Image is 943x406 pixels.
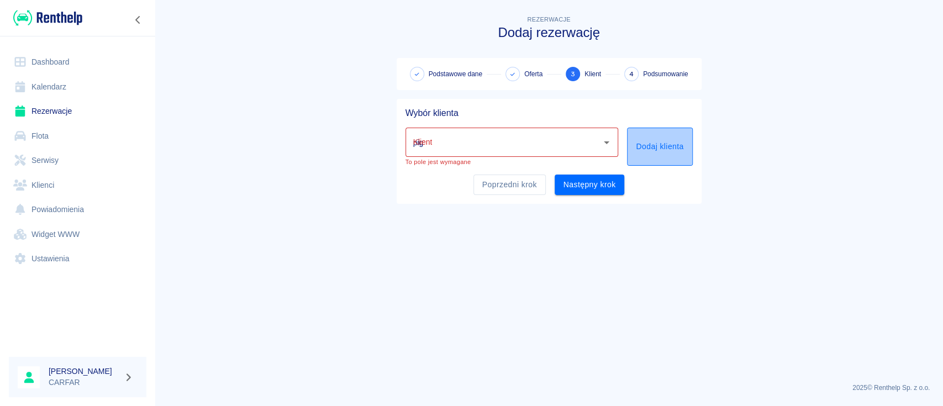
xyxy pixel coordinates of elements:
p: CARFAR [49,377,119,388]
a: Serwisy [9,148,146,173]
a: Widget WWW [9,222,146,247]
button: Otwórz [599,135,614,150]
p: 2025 © Renthelp Sp. z o.o. [168,383,930,393]
a: Kalendarz [9,75,146,99]
a: Dashboard [9,50,146,75]
button: Poprzedni krok [473,175,546,195]
img: Renthelp logo [13,9,82,27]
span: 4 [629,68,634,80]
h6: [PERSON_NAME] [49,366,119,377]
a: Flota [9,124,146,149]
span: 3 [571,68,575,80]
a: Ustawienia [9,246,146,271]
a: Powiadomienia [9,197,146,222]
span: Podstawowe dane [429,69,482,79]
span: Rezerwacje [527,16,570,23]
h5: Wybór klienta [405,108,693,119]
h3: Dodaj rezerwację [397,25,702,40]
a: Klienci [9,173,146,198]
a: Renthelp logo [9,9,82,27]
button: Dodaj klienta [627,128,692,166]
span: Podsumowanie [643,69,688,79]
p: To pole jest wymagane [405,159,619,166]
span: Oferta [524,69,542,79]
button: Zwiń nawigację [130,13,146,27]
a: Rezerwacje [9,99,146,124]
button: Następny krok [555,175,625,195]
span: Klient [584,69,601,79]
